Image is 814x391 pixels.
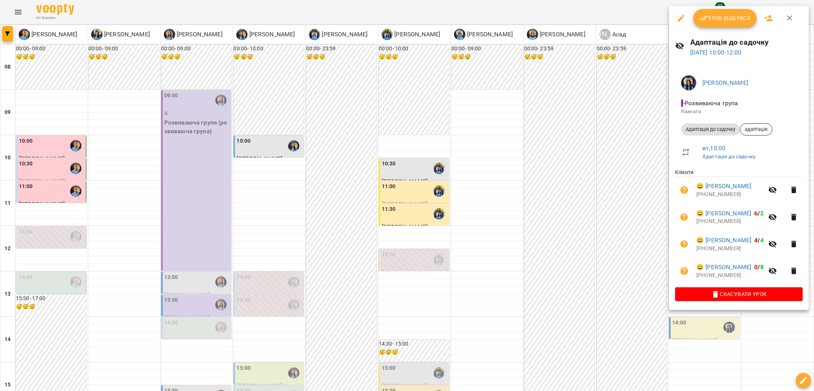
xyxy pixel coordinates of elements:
span: 4 [754,237,758,244]
a: Адаптація до садочку [702,153,756,159]
span: Скасувати Урок [681,290,797,299]
img: 45559c1a150f8c2aa145bf47fc7aae9b.jpg [681,75,696,90]
b: / [754,210,763,217]
a: [PERSON_NAME] [702,79,748,86]
span: 4 [760,237,764,244]
a: вт , 10:00 [702,145,725,152]
p: [PHONE_NUMBER] [696,245,764,252]
span: 6 [754,210,758,217]
a: 😀 [PERSON_NAME] [696,236,751,245]
span: Урок відбувся [699,14,751,23]
a: 😀 [PERSON_NAME] [696,182,751,191]
button: Візит ще не сплачено. Додати оплату? [675,208,693,226]
ul: Клієнти [675,168,803,287]
a: 😀 [PERSON_NAME] [696,263,751,272]
span: 0 [754,263,758,271]
button: Урок відбувся [693,9,757,27]
b: / [754,237,763,244]
span: - Розвиваюча група [681,100,740,107]
p: [PHONE_NUMBER] [696,191,764,198]
span: 2 [760,210,764,217]
p: [PHONE_NUMBER] [696,272,764,279]
p: Кімната [681,108,797,115]
p: [PHONE_NUMBER] [696,218,764,225]
a: 😀 [PERSON_NAME] [696,209,751,218]
button: Скасувати Урок [675,287,803,301]
span: 8 [760,263,764,271]
span: Адаптація до садочку [681,126,740,133]
h6: Адаптація до садочку [690,36,803,48]
button: Візит ще не сплачено. Додати оплату? [675,181,693,199]
a: [DATE] 10:00-12:00 [690,49,742,56]
button: Візит ще не сплачено. Додати оплату? [675,235,693,253]
div: адаптація [740,123,772,136]
span: адаптація [740,126,772,133]
b: / [754,263,763,271]
button: Візит ще не сплачено. Додати оплату? [675,262,693,280]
